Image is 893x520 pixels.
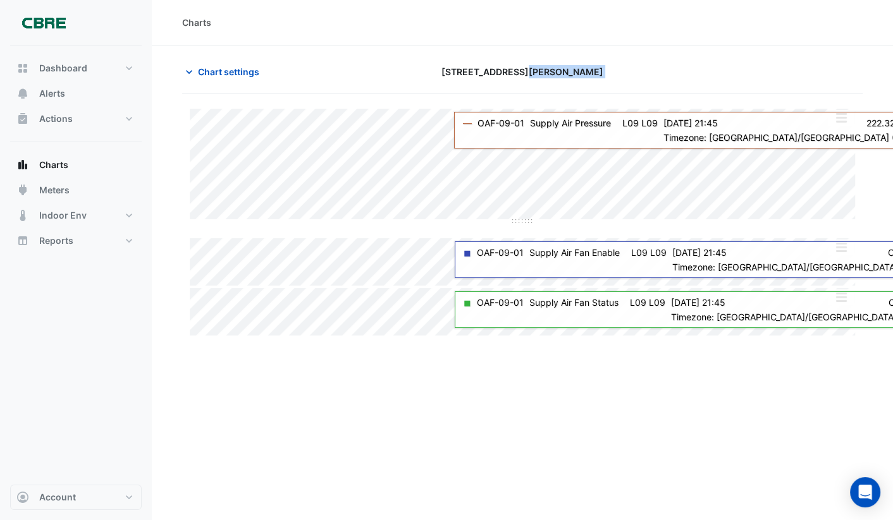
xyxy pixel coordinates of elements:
[828,110,854,126] button: More Options
[39,87,65,100] span: Alerts
[10,178,142,203] button: Meters
[10,228,142,253] button: Reports
[39,159,68,171] span: Charts
[39,491,76,504] span: Account
[16,112,29,125] app-icon: Actions
[10,152,142,178] button: Charts
[10,485,142,510] button: Account
[16,184,29,197] app-icon: Meters
[16,209,29,222] app-icon: Indoor Env
[39,209,87,222] span: Indoor Env
[16,234,29,247] app-icon: Reports
[10,106,142,131] button: Actions
[850,477,880,507] div: Open Intercom Messenger
[10,81,142,106] button: Alerts
[828,289,854,305] button: More Options
[10,56,142,81] button: Dashboard
[182,61,268,83] button: Chart settings
[39,184,70,197] span: Meters
[10,203,142,228] button: Indoor Env
[16,159,29,171] app-icon: Charts
[16,62,29,75] app-icon: Dashboard
[198,65,259,78] span: Chart settings
[15,10,72,35] img: Company Logo
[16,87,29,100] app-icon: Alerts
[182,16,211,29] div: Charts
[828,239,854,255] button: More Options
[441,65,603,78] span: [STREET_ADDRESS][PERSON_NAME]
[39,234,73,247] span: Reports
[39,62,87,75] span: Dashboard
[39,112,73,125] span: Actions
